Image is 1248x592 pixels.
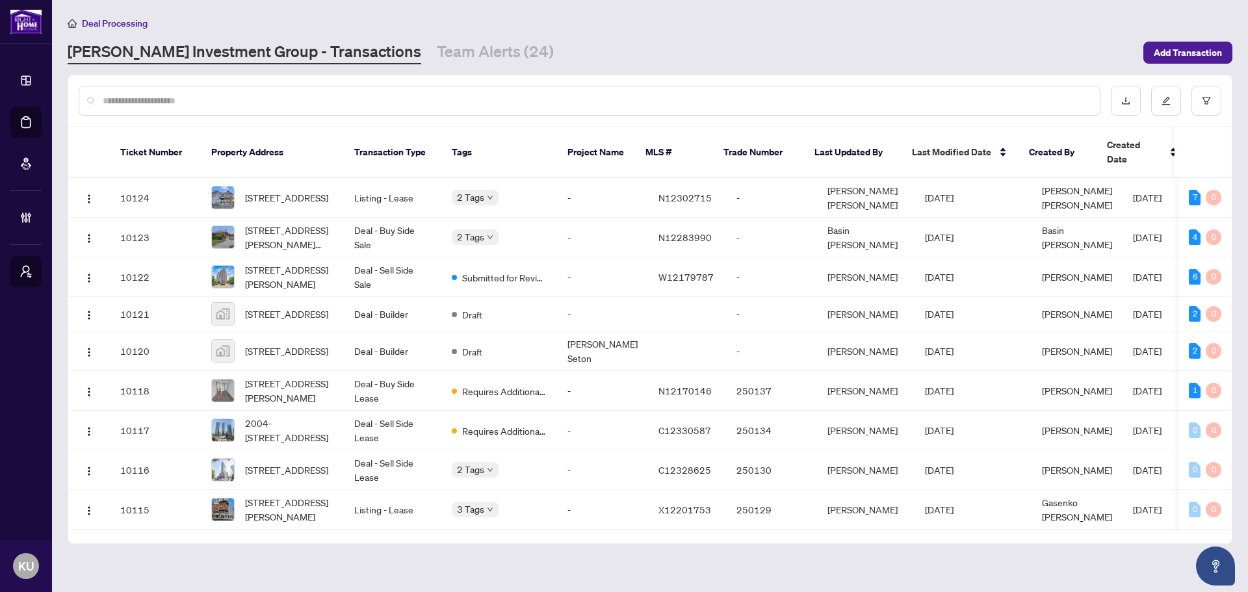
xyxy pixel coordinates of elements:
span: down [487,506,493,513]
img: Logo [84,466,94,476]
div: 1 [1189,383,1201,398]
span: [DATE] [1133,504,1162,515]
td: [PERSON_NAME] [817,371,915,411]
span: [STREET_ADDRESS][PERSON_NAME][PERSON_NAME] [245,223,333,251]
td: 10118 [110,371,201,411]
span: [DATE] [925,504,954,515]
td: 250129 [726,490,817,530]
img: logo [10,10,42,34]
div: 4 [1189,229,1201,245]
button: filter [1191,86,1221,116]
img: thumbnail-img [212,459,234,481]
th: Tags [441,127,557,178]
img: Logo [84,273,94,283]
button: Logo [79,227,99,248]
button: Open asap [1196,547,1235,586]
td: Deal - Builder [344,297,441,331]
span: 3 Tags [457,502,484,517]
td: - [557,371,648,411]
span: 2 Tags [457,462,484,477]
span: down [487,234,493,240]
span: [DATE] [1133,345,1162,357]
span: Requires Additional Docs [462,384,547,398]
img: thumbnail-img [212,498,234,521]
div: 0 [1206,343,1221,359]
span: [DATE] [1133,464,1162,476]
td: [PERSON_NAME] [817,297,915,331]
th: Trade Number [713,127,804,178]
img: thumbnail-img [212,419,234,441]
span: [DATE] [925,231,954,243]
span: [DATE] [925,464,954,476]
img: thumbnail-img [212,226,234,248]
img: Logo [84,310,94,320]
th: Last Updated By [804,127,902,178]
th: Last Modified Date [902,127,1019,178]
span: [DATE] [1133,308,1162,320]
span: [STREET_ADDRESS][PERSON_NAME] [245,495,333,524]
td: Deal - Buy Side Lease [344,371,441,411]
span: [STREET_ADDRESS] [245,307,328,321]
span: [STREET_ADDRESS] [245,190,328,205]
span: [DATE] [925,271,954,283]
div: 7 [1189,190,1201,205]
span: C12328625 [658,464,711,476]
span: filter [1202,96,1211,105]
td: 10120 [110,331,201,371]
img: Logo [84,347,94,357]
td: [PERSON_NAME] [817,257,915,297]
th: Created By [1019,127,1097,178]
td: - [726,218,817,257]
td: 10117 [110,411,201,450]
span: [DATE] [1133,424,1162,436]
span: user-switch [19,265,32,278]
td: Deal - Sell Side Lease [344,450,441,490]
td: 10123 [110,218,201,257]
td: 10115 [110,490,201,530]
th: MLS # [635,127,713,178]
td: - [557,218,648,257]
td: - [726,331,817,371]
img: thumbnail-img [212,187,234,209]
div: 0 [1206,462,1221,478]
span: N12170146 [658,385,712,396]
span: Basin [PERSON_NAME] [1042,224,1112,250]
span: [DATE] [1133,231,1162,243]
img: Logo [84,506,94,516]
td: 10122 [110,257,201,297]
button: Logo [79,420,99,441]
img: thumbnail-img [212,303,234,325]
span: X12201753 [658,504,711,515]
span: [DATE] [925,345,954,357]
span: N12283990 [658,231,712,243]
button: Logo [79,187,99,208]
div: 0 [1206,502,1221,517]
td: - [557,297,648,331]
span: [DATE] [1133,385,1162,396]
td: 250130 [726,450,817,490]
td: [PERSON_NAME] [817,411,915,450]
a: Team Alerts (24) [437,41,554,64]
td: [PERSON_NAME] Seton [557,331,648,371]
td: 10116 [110,450,201,490]
th: Created Date [1097,127,1188,178]
span: [DATE] [925,424,954,436]
div: 0 [1189,462,1201,478]
th: Ticket Number [110,127,201,178]
td: 250134 [726,411,817,450]
span: download [1121,96,1130,105]
span: C12330587 [658,424,711,436]
td: - [557,490,648,530]
button: Logo [79,303,99,324]
span: [PERSON_NAME] [1042,271,1112,283]
img: Logo [84,194,94,204]
span: [DATE] [1133,192,1162,203]
span: Deal Processing [82,18,148,29]
span: down [487,467,493,473]
button: Add Transaction [1143,42,1232,64]
td: 250137 [726,371,817,411]
div: 0 [1189,422,1201,438]
td: Deal - Sell Side Lease [344,411,441,450]
td: Deal - Builder [344,331,441,371]
button: Logo [79,341,99,361]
